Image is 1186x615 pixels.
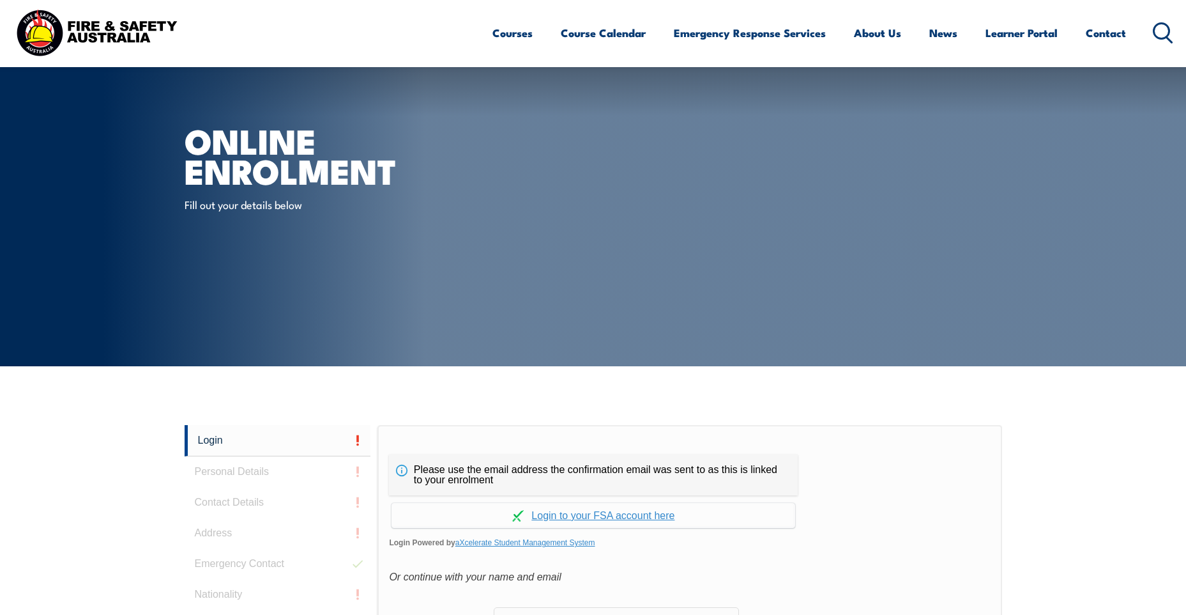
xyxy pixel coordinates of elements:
[389,533,990,552] span: Login Powered by
[185,197,418,212] p: Fill out your details below
[185,425,371,456] a: Login
[185,125,500,185] h1: Online Enrolment
[929,16,957,50] a: News
[455,538,595,547] a: aXcelerate Student Management System
[1086,16,1126,50] a: Contact
[561,16,646,50] a: Course Calendar
[492,16,533,50] a: Courses
[985,16,1058,50] a: Learner Portal
[389,568,990,587] div: Or continue with your name and email
[389,455,798,495] div: Please use the email address the confirmation email was sent to as this is linked to your enrolment
[674,16,826,50] a: Emergency Response Services
[512,510,524,522] img: Log in withaxcelerate
[854,16,901,50] a: About Us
